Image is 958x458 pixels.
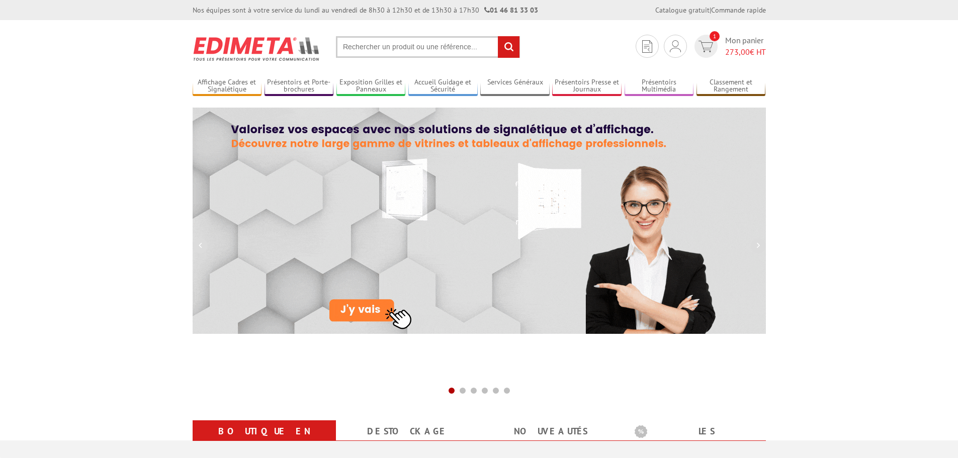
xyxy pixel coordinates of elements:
[655,6,710,15] a: Catalogue gratuit
[336,78,406,95] a: Exposition Grilles et Panneaux
[725,46,766,58] span: € HT
[725,35,766,58] span: Mon panier
[699,41,713,52] img: devis rapide
[725,47,750,57] span: 273,00
[480,78,550,95] a: Services Généraux
[552,78,622,95] a: Présentoirs Presse et Journaux
[642,40,652,53] img: devis rapide
[692,35,766,58] a: devis rapide 1 Mon panier 273,00€ HT
[348,422,467,440] a: Destockage
[670,40,681,52] img: devis rapide
[498,36,519,58] input: rechercher
[710,31,720,41] span: 1
[193,78,262,95] a: Affichage Cadres et Signalétique
[408,78,478,95] a: Accueil Guidage et Sécurité
[265,78,334,95] a: Présentoirs et Porte-brochures
[696,78,766,95] a: Classement et Rangement
[193,30,321,67] img: Présentoir, panneau, stand - Edimeta - PLV, affichage, mobilier bureau, entreprise
[635,422,760,442] b: Les promotions
[625,78,694,95] a: Présentoirs Multimédia
[711,6,766,15] a: Commande rapide
[336,36,520,58] input: Rechercher un produit ou une référence...
[655,5,766,15] div: |
[484,6,538,15] strong: 01 46 81 33 03
[491,422,611,440] a: nouveautés
[193,5,538,15] div: Nos équipes sont à votre service du lundi au vendredi de 8h30 à 12h30 et de 13h30 à 17h30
